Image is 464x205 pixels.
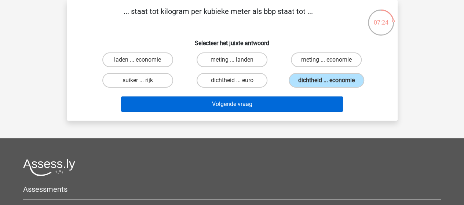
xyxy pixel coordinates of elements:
img: Assessly logo [23,159,75,176]
h6: Selecteer het juiste antwoord [78,34,386,47]
div: 07:24 [367,9,395,27]
h5: Assessments [23,185,441,194]
p: ... staat tot kilogram per kubieke meter als bbp staat tot ... [78,6,358,28]
label: dichtheid ... economie [289,73,364,88]
label: suiker ... rijk [102,73,173,88]
button: Volgende vraag [121,96,343,112]
label: laden ... economie [102,52,173,67]
label: meting ... landen [197,52,267,67]
label: meting ... economie [291,52,362,67]
label: dichtheid ... euro [197,73,267,88]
